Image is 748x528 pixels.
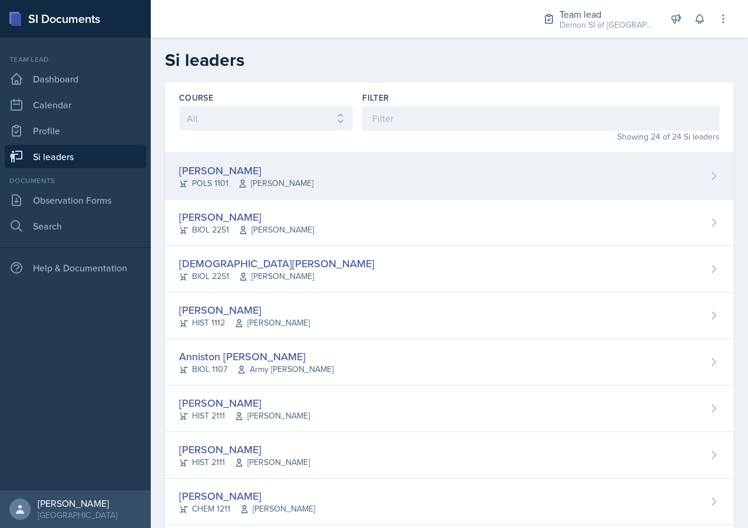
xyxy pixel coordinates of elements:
a: [PERSON_NAME] BIOL 2251[PERSON_NAME] [165,200,734,246]
div: CHEM 1211 [179,503,315,515]
div: [PERSON_NAME] [179,441,310,457]
span: [PERSON_NAME] [234,410,310,422]
a: Observation Forms [5,188,146,212]
div: HIST 1112 [179,317,310,329]
div: [GEOGRAPHIC_DATA] [38,509,117,521]
a: [PERSON_NAME] HIST 1112[PERSON_NAME] [165,293,734,339]
div: [PERSON_NAME] [179,488,315,504]
span: [PERSON_NAME] [239,224,314,236]
a: [PERSON_NAME] HIST 2111[PERSON_NAME] [165,386,734,432]
span: [PERSON_NAME] [239,270,314,283]
div: [PERSON_NAME] [38,497,117,509]
a: [PERSON_NAME] CHEM 1211[PERSON_NAME] [165,479,734,525]
div: BIOL 2251 [179,224,314,236]
a: [PERSON_NAME] POLS 1101[PERSON_NAME] [165,153,734,200]
div: Help & Documentation [5,256,146,280]
a: Search [5,214,146,238]
label: Course [179,92,213,104]
div: POLS 1101 [179,177,313,190]
div: [PERSON_NAME] [179,209,314,225]
div: [DEMOGRAPHIC_DATA][PERSON_NAME] [179,255,375,271]
div: Documents [5,175,146,186]
a: [PERSON_NAME] HIST 2111[PERSON_NAME] [165,432,734,479]
div: Demon SI of [GEOGRAPHIC_DATA] / Fall 2025 [560,19,654,31]
div: Showing 24 of 24 Si leaders [362,131,720,143]
div: [PERSON_NAME] [179,395,310,411]
div: [PERSON_NAME] [179,302,310,318]
span: Army [PERSON_NAME] [237,363,333,376]
a: [DEMOGRAPHIC_DATA][PERSON_NAME] BIOL 2251[PERSON_NAME] [165,246,734,293]
a: Anniston [PERSON_NAME] BIOL 1107Army [PERSON_NAME] [165,339,734,386]
input: Filter [362,106,720,131]
div: HIST 2111 [179,456,310,469]
div: Team lead [560,7,654,21]
div: BIOL 2251 [179,270,375,283]
h2: Si leaders [165,49,734,71]
div: Anniston [PERSON_NAME] [179,348,333,364]
div: [PERSON_NAME] [179,162,313,178]
span: [PERSON_NAME] [234,456,310,469]
a: Dashboard [5,67,146,91]
div: HIST 2111 [179,410,310,422]
a: Calendar [5,93,146,117]
a: Si leaders [5,145,146,168]
label: Filter [362,92,389,104]
div: Team lead [5,54,146,65]
span: [PERSON_NAME] [238,177,313,190]
span: [PERSON_NAME] [234,317,310,329]
span: [PERSON_NAME] [240,503,315,515]
a: Profile [5,119,146,142]
div: BIOL 1107 [179,363,333,376]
